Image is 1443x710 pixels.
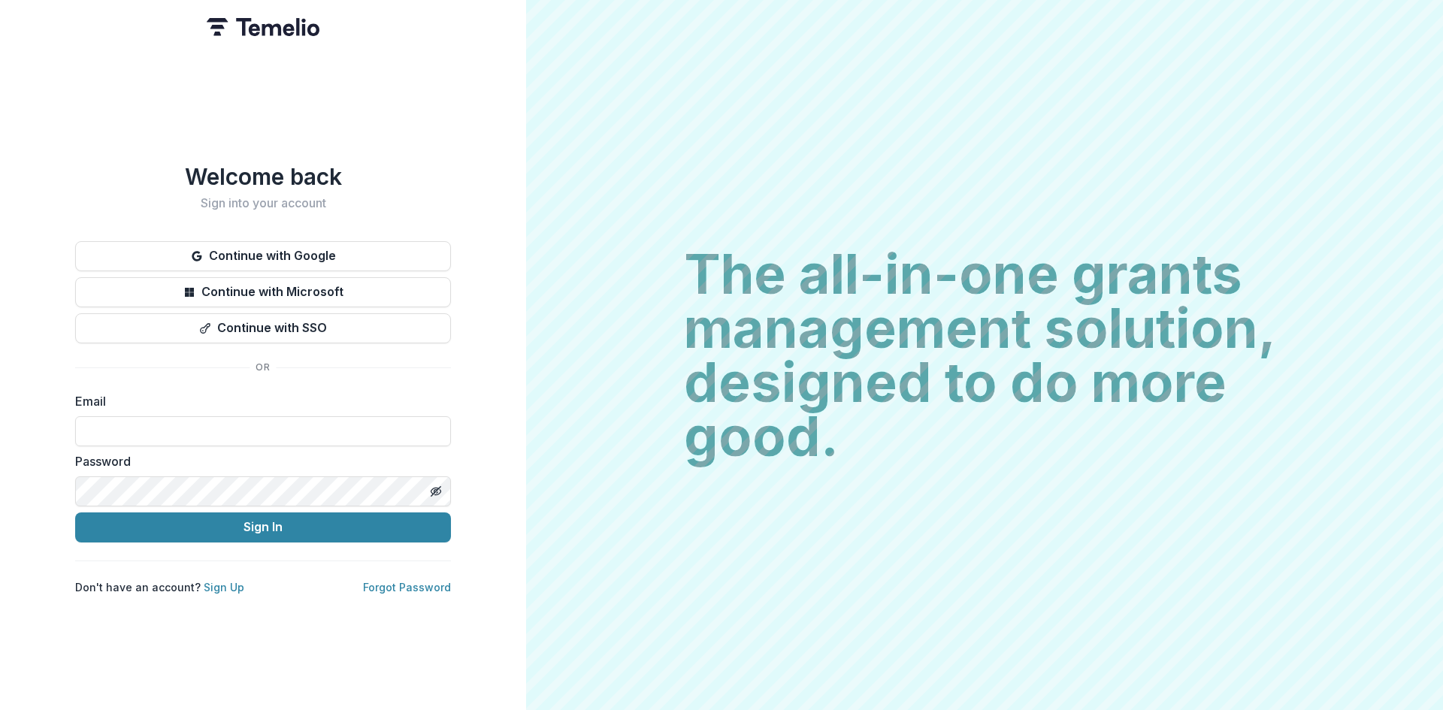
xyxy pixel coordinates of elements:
button: Continue with Google [75,241,451,271]
a: Sign Up [204,581,244,594]
button: Sign In [75,512,451,542]
p: Don't have an account? [75,579,244,595]
a: Forgot Password [363,581,451,594]
img: Temelio [207,18,319,36]
button: Continue with SSO [75,313,451,343]
button: Continue with Microsoft [75,277,451,307]
h2: Sign into your account [75,196,451,210]
h1: Welcome back [75,163,451,190]
label: Password [75,452,442,470]
button: Toggle password visibility [424,479,448,503]
label: Email [75,392,442,410]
